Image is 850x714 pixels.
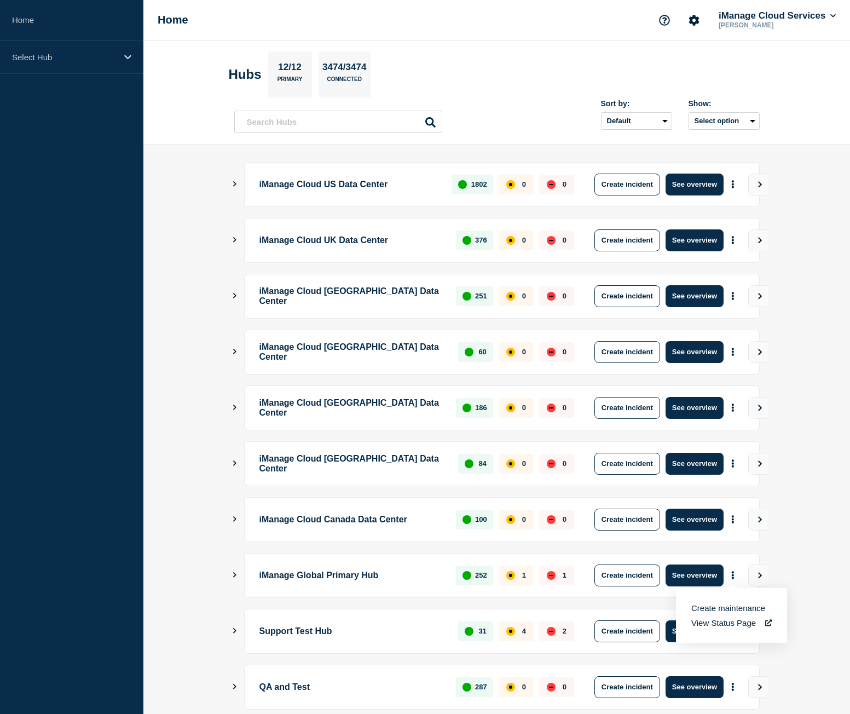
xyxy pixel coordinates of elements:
[462,292,471,301] div: up
[462,515,471,524] div: up
[232,236,238,244] button: Show Connected Hubs
[522,515,526,523] p: 0
[547,459,556,468] div: down
[691,618,772,627] a: View Status Page
[465,348,473,356] div: up
[462,236,471,245] div: up
[594,341,660,363] button: Create incident
[726,677,740,697] button: More actions
[748,174,770,195] button: View
[748,565,770,586] button: View
[594,565,660,586] button: Create incident
[475,236,487,244] p: 376
[726,398,740,418] button: More actions
[232,571,238,579] button: Show Connected Hubs
[259,453,446,475] p: iManage Cloud [GEOGRAPHIC_DATA] Data Center
[594,453,660,475] button: Create incident
[259,620,446,642] p: Support Test Hub
[229,67,262,82] h2: Hubs
[259,509,444,531] p: iManage Cloud Canada Data Center
[594,229,660,251] button: Create incident
[462,683,471,692] div: up
[327,76,362,88] p: Connected
[522,404,526,412] p: 0
[748,285,770,307] button: View
[563,404,566,412] p: 0
[563,348,566,356] p: 0
[471,180,487,188] p: 1802
[277,76,303,88] p: Primary
[232,515,238,523] button: Show Connected Hubs
[666,285,724,307] button: See overview
[726,342,740,362] button: More actions
[506,627,515,636] div: affected
[506,683,515,692] div: affected
[726,509,740,529] button: More actions
[547,571,556,580] div: down
[506,459,515,468] div: affected
[232,292,238,300] button: Show Connected Hubs
[259,285,444,307] p: iManage Cloud [GEOGRAPHIC_DATA] Data Center
[259,676,444,698] p: QA and Test
[259,229,444,251] p: iManage Cloud UK Data Center
[475,292,487,300] p: 251
[234,111,442,133] input: Search Hubs
[475,404,487,412] p: 186
[458,180,467,189] div: up
[475,683,487,691] p: 287
[594,509,660,531] button: Create incident
[666,397,724,419] button: See overview
[594,397,660,419] button: Create incident
[259,565,444,586] p: iManage Global Primary Hub
[748,341,770,363] button: View
[748,397,770,419] button: View
[689,112,760,130] button: Select option
[666,453,724,475] button: See overview
[522,292,526,300] p: 0
[506,515,515,524] div: affected
[726,286,740,306] button: More actions
[653,9,676,32] button: Support
[594,174,660,195] button: Create incident
[748,453,770,475] button: View
[478,348,486,356] p: 60
[462,404,471,412] div: up
[274,62,306,76] p: 12/12
[547,292,556,301] div: down
[547,404,556,412] div: down
[259,397,444,419] p: iManage Cloud [GEOGRAPHIC_DATA] Data Center
[547,348,556,356] div: down
[748,676,770,698] button: View
[158,14,188,26] h1: Home
[232,404,238,412] button: Show Connected Hubs
[232,348,238,356] button: Show Connected Hubs
[478,459,486,468] p: 84
[666,620,724,642] button: See overview
[594,285,660,307] button: Create incident
[506,571,515,580] div: affected
[259,341,446,363] p: iManage Cloud [GEOGRAPHIC_DATA] Data Center
[547,515,556,524] div: down
[683,9,706,32] button: Account settings
[522,236,526,244] p: 0
[478,627,486,635] p: 31
[547,683,556,692] div: down
[319,62,371,76] p: 3474/3474
[666,676,724,698] button: See overview
[506,180,515,189] div: affected
[748,229,770,251] button: View
[475,515,487,523] p: 100
[726,174,740,194] button: More actions
[726,565,740,585] button: More actions
[726,453,740,474] button: More actions
[666,509,724,531] button: See overview
[666,229,724,251] button: See overview
[506,292,515,301] div: affected
[563,571,566,579] p: 1
[506,236,515,245] div: affected
[748,509,770,531] button: View
[547,627,556,636] div: down
[475,571,487,579] p: 252
[726,230,740,250] button: More actions
[563,627,566,635] p: 2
